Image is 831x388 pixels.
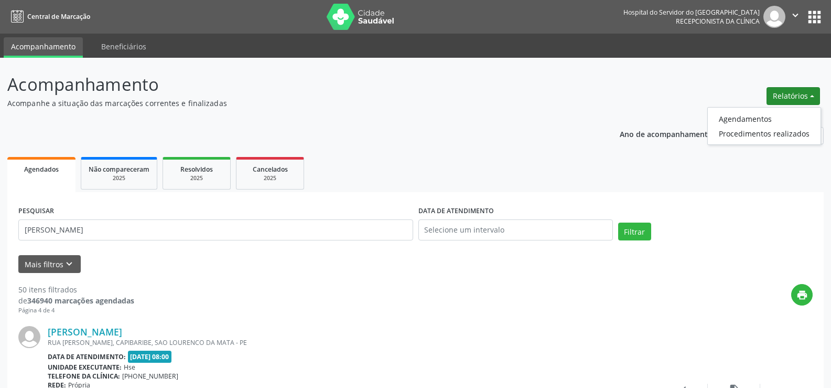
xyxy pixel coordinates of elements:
[785,6,805,28] button: 
[27,12,90,21] span: Central de Marcação
[244,174,296,182] div: 2025
[767,87,820,105] button: Relatórios
[7,98,579,109] p: Acompanhe a situação das marcações correntes e finalizadas
[27,296,134,306] strong: 346940 marcações agendadas
[7,8,90,25] a: Central de Marcação
[418,219,613,240] input: Selecione um intervalo
[18,219,413,240] input: Nome, código do beneficiário ou CPF
[48,352,126,361] b: Data de atendimento:
[48,363,122,372] b: Unidade executante:
[18,306,134,315] div: Página 4 de 4
[89,174,149,182] div: 2025
[707,107,821,145] ul: Relatórios
[763,6,785,28] img: img
[170,174,223,182] div: 2025
[122,372,178,381] span: [PHONE_NUMBER]
[18,255,81,274] button: Mais filtroskeyboard_arrow_down
[89,165,149,174] span: Não compareceram
[48,326,122,338] a: [PERSON_NAME]
[708,126,821,141] a: Procedimentos realizados
[63,258,75,270] i: keyboard_arrow_down
[253,165,288,174] span: Cancelados
[618,223,651,240] button: Filtrar
[790,9,801,21] i: 
[805,8,824,26] button: apps
[796,289,808,301] i: print
[124,363,135,372] span: Hse
[620,127,713,140] p: Ano de acompanhamento
[18,295,134,306] div: de
[18,284,134,295] div: 50 itens filtrados
[708,111,821,126] a: Agendamentos
[128,351,172,363] span: [DATE] 08:00
[180,165,213,174] span: Resolvidos
[94,37,154,56] a: Beneficiários
[4,37,83,58] a: Acompanhamento
[676,17,760,26] span: Recepcionista da clínica
[791,284,813,306] button: print
[48,372,120,381] b: Telefone da clínica:
[18,326,40,348] img: img
[18,203,54,219] label: PESQUISAR
[48,338,655,347] div: RUA [PERSON_NAME], CAPIBARIBE, SAO LOURENCO DA MATA - PE
[418,203,494,219] label: DATA DE ATENDIMENTO
[7,71,579,98] p: Acompanhamento
[24,165,59,174] span: Agendados
[623,8,760,17] div: Hospital do Servidor do [GEOGRAPHIC_DATA]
